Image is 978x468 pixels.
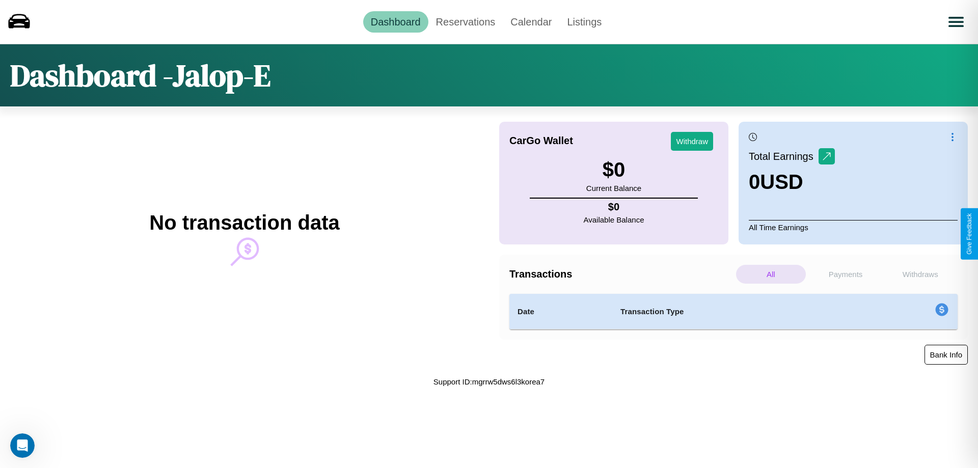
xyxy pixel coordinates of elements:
[586,181,641,195] p: Current Balance
[736,265,806,284] p: All
[749,171,835,194] h3: 0 USD
[518,306,604,318] h4: Date
[584,201,644,213] h4: $ 0
[620,306,852,318] h4: Transaction Type
[925,345,968,365] button: Bank Info
[811,265,881,284] p: Payments
[966,213,973,255] div: Give Feedback
[749,147,819,166] p: Total Earnings
[363,11,428,33] a: Dashboard
[671,132,713,151] button: Withdraw
[503,11,559,33] a: Calendar
[10,433,35,458] iframe: Intercom live chat
[10,54,270,96] h1: Dashboard - Jalop-E
[428,11,503,33] a: Reservations
[149,211,339,234] h2: No transaction data
[509,135,573,147] h4: CarGo Wallet
[559,11,609,33] a: Listings
[586,158,641,181] h3: $ 0
[433,375,545,389] p: Support ID: mgrrw5dws6l3korea7
[885,265,955,284] p: Withdraws
[509,268,733,280] h4: Transactions
[749,220,958,234] p: All Time Earnings
[942,8,970,36] button: Open menu
[509,294,958,329] table: simple table
[584,213,644,227] p: Available Balance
